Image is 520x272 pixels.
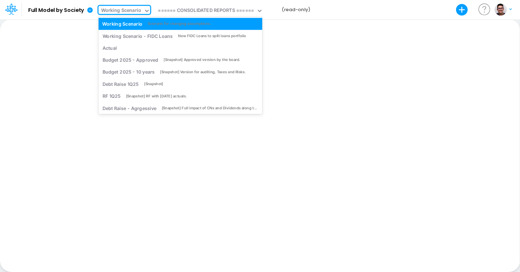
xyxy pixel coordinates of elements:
div: Working Scenario - FIDC Loans [103,32,173,39]
div: RF 1Q25 [103,93,121,100]
div: ====== CONSOLIDATED REPORTS ====== [158,7,253,15]
div: Working Scenario [101,7,141,15]
div: Actual [103,44,117,51]
b: (read-only) [282,6,310,13]
div: Debt Raise 1Q25 [103,80,139,87]
div: [Snapshot] Version for auditing, Taxes and Risks. [160,69,246,75]
b: Full Model by Society [28,7,84,14]
div: New FIDC Loans to split loans portfolio [178,33,246,39]
div: Budget 2025 - Approved [103,57,159,63]
div: Budget 2025 - 10 years [103,69,155,75]
div: Debt Raise - Agrgessive [103,105,156,111]
div: [Snapshot] [144,81,163,87]
div: [Snapshot] RF with [DATE] actuals. [126,93,187,99]
div: Scenario for changing assumptions. [148,21,211,26]
div: [Snapshot] Full impact of CNs and Dividends along the years [161,105,258,111]
div: [Snapshot] Approved version by the board. [164,57,240,63]
div: Working Scenario [103,20,143,27]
